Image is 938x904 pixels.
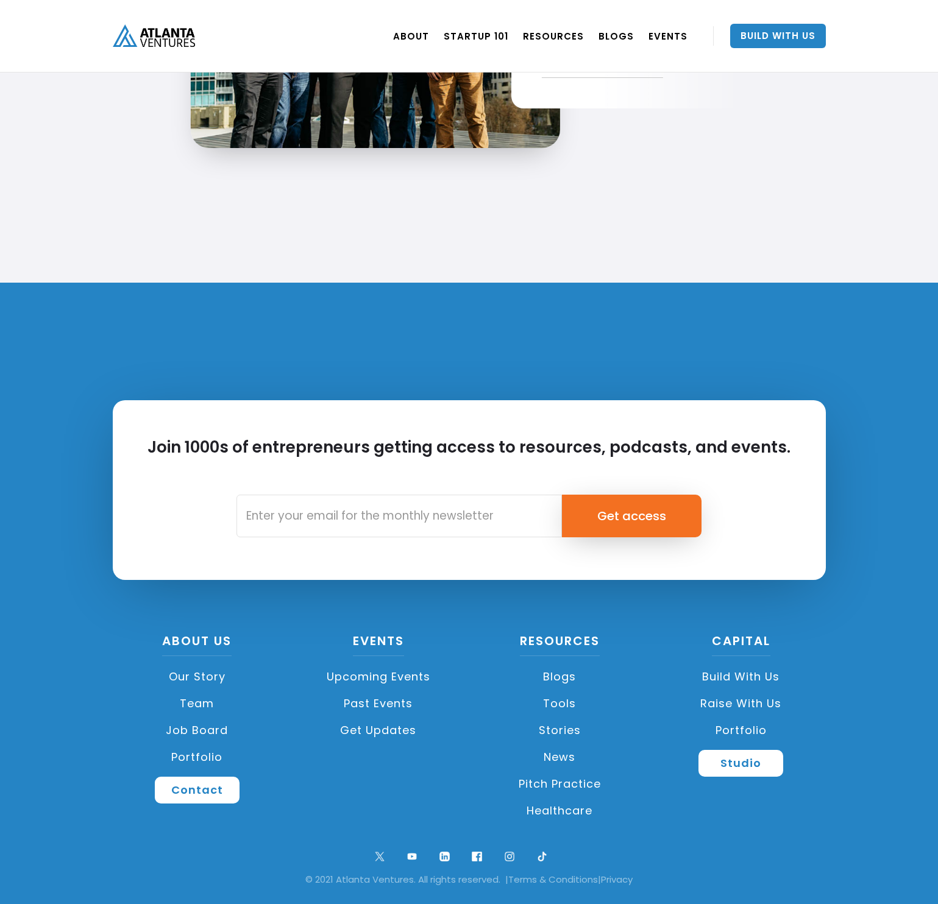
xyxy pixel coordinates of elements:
a: BLOGS [599,19,634,53]
a: Past Events [294,690,463,717]
a: Tools [475,690,645,717]
img: tik tok logo [534,849,550,865]
img: facebook logo [469,849,485,865]
a: Portfolio [113,744,282,771]
a: Build with us [656,663,826,690]
a: Raise with Us [656,690,826,717]
input: Get access [562,495,702,537]
a: Healthcare [475,797,645,824]
a: CAPITAL [712,632,770,656]
img: youtube symbol [404,849,421,865]
a: Our Story [113,663,282,690]
a: Resources [520,632,600,656]
a: About US [162,632,232,656]
a: ABOUT [393,19,429,53]
div: © 2021 Atlanta Ventures. All rights reserved. | | [18,874,920,886]
a: RESOURCES [523,19,584,53]
a: Contact [155,777,240,803]
form: Email Form [236,495,702,537]
input: Enter your email for the monthly newsletter [236,495,562,537]
a: Stories [475,717,645,744]
a: Job Board [113,717,282,744]
a: Events [353,632,404,656]
a: Portfolio [656,717,826,744]
a: Studio [698,750,783,777]
h2: Join 1000s of entrepreneurs getting access to resources, podcasts, and events. [147,437,791,479]
a: Privacy [601,873,633,886]
a: Blogs [475,663,645,690]
a: Build With Us [730,24,826,48]
a: EVENTS [648,19,688,53]
a: Team [113,690,282,717]
a: News [475,744,645,771]
a: Upcoming Events [294,663,463,690]
a: Terms & Conditions [508,873,598,886]
a: Pitch Practice [475,771,645,797]
a: Get Updates [294,717,463,744]
a: Startup 101 [444,19,508,53]
img: linkedin logo [436,849,453,865]
img: ig symbol [502,849,518,865]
